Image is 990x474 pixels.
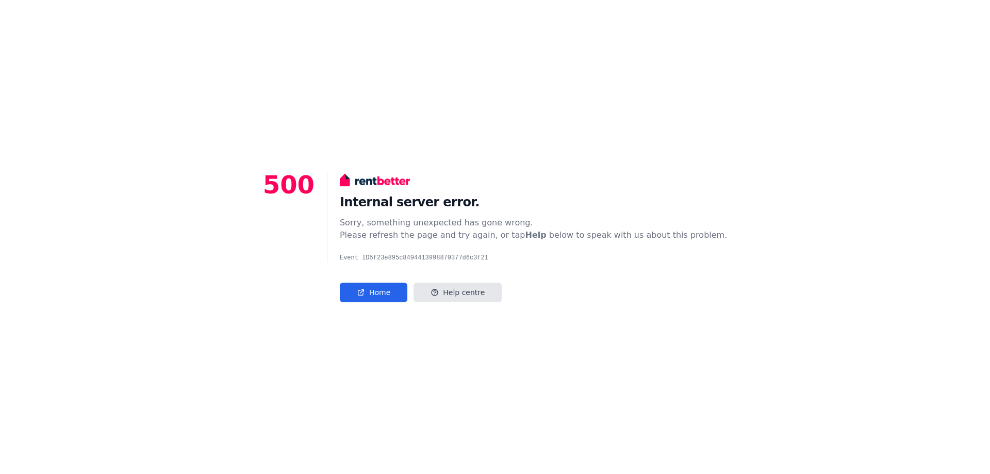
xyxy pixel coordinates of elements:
pre: Event ID 5f23e895c8494413998879377d6c3f21 [340,254,727,262]
strong: Help [525,230,547,240]
p: 500 [263,172,315,302]
a: Help centre [414,283,502,302]
h1: Internal server error. [340,194,727,210]
a: Home [340,283,407,302]
p: Please refresh the page and try again, or tap below to speak with us about this problem. [340,229,727,241]
img: RentBetter logo [340,172,410,188]
p: Sorry, something unexpected has gone wrong. [340,217,727,229]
